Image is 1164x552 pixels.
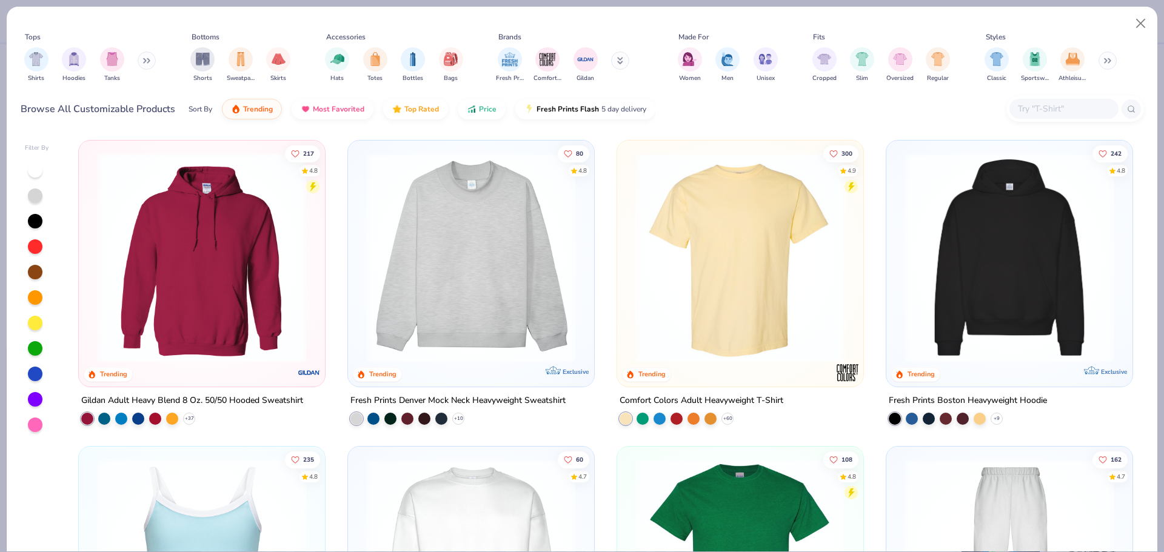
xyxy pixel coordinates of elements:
[458,99,506,119] button: Price
[758,52,772,66] img: Unisex Image
[678,47,702,83] div: filter for Women
[985,47,1009,83] button: filter button
[406,52,420,66] img: Bottles Image
[24,47,48,83] div: filter for Shirts
[578,472,587,481] div: 4.7
[367,74,383,83] span: Totes
[286,451,321,468] button: Like
[1059,47,1086,83] button: filter button
[533,47,561,83] div: filter for Comfort Colors
[987,74,1006,83] span: Classic
[563,368,589,376] span: Exclusive
[927,74,949,83] span: Regular
[439,47,463,83] div: filter for Bags
[558,451,589,468] button: Like
[715,47,740,83] div: filter for Men
[234,52,247,66] img: Sweatpants Image
[582,153,804,362] img: a90f7c54-8796-4cb2-9d6e-4e9644cfe0fe
[601,102,646,116] span: 5 day delivery
[812,47,837,83] div: filter for Cropped
[1028,52,1042,66] img: Sportswear Image
[444,52,457,66] img: Bags Image
[841,456,852,462] span: 108
[1066,52,1080,66] img: Athleisure Image
[574,47,598,83] button: filter button
[270,74,286,83] span: Skirts
[576,456,583,462] span: 60
[848,166,856,175] div: 4.9
[501,50,519,68] img: Fresh Prints Image
[1021,74,1049,83] span: Sportswear
[931,52,945,66] img: Regular Image
[926,47,950,83] button: filter button
[715,47,740,83] button: filter button
[310,166,318,175] div: 4.8
[231,104,241,114] img: trending.gif
[823,145,858,162] button: Like
[496,47,524,83] button: filter button
[754,47,778,83] button: filter button
[301,104,310,114] img: most_fav.gif
[360,153,582,362] img: f5d85501-0dbb-4ee4-b115-c08fa3845d83
[81,393,303,408] div: Gildan Adult Heavy Blend 8 Oz. 50/50 Hooded Sweatshirt
[392,104,402,114] img: TopRated.gif
[227,74,255,83] span: Sweatpants
[363,47,387,83] div: filter for Totes
[1092,451,1128,468] button: Like
[533,47,561,83] button: filter button
[754,47,778,83] div: filter for Unisex
[1021,47,1049,83] button: filter button
[678,47,702,83] button: filter button
[330,74,344,83] span: Hats
[325,47,349,83] button: filter button
[222,99,282,119] button: Trending
[454,415,463,422] span: + 10
[369,52,382,66] img: Totes Image
[678,32,709,42] div: Made For
[313,104,364,114] span: Most Favorited
[100,47,124,83] button: filter button
[1017,102,1110,116] input: Try "T-Shirt"
[986,32,1006,42] div: Styles
[1100,368,1126,376] span: Exclusive
[515,99,655,119] button: Fresh Prints Flash5 day delivery
[577,74,594,83] span: Gildan
[272,52,286,66] img: Skirts Image
[886,47,914,83] button: filter button
[286,145,321,162] button: Like
[498,32,521,42] div: Brands
[196,52,210,66] img: Shorts Image
[1117,472,1125,481] div: 4.7
[266,47,290,83] button: filter button
[185,415,194,422] span: + 37
[578,166,587,175] div: 4.8
[479,104,497,114] span: Price
[812,47,837,83] button: filter button
[496,47,524,83] div: filter for Fresh Prints
[813,32,825,42] div: Fits
[21,102,175,116] div: Browse All Customizable Products
[25,144,49,153] div: Filter By
[67,52,81,66] img: Hoodies Image
[926,47,950,83] div: filter for Regular
[985,47,1009,83] div: filter for Classic
[856,74,868,83] span: Slim
[91,153,313,362] img: 01756b78-01f6-4cc6-8d8a-3c30c1a0c8ac
[851,153,1072,362] img: e55d29c3-c55d-459c-bfd9-9b1c499ab3c6
[350,393,566,408] div: Fresh Prints Denver Mock Neck Heavyweight Sweatshirt
[679,74,701,83] span: Women
[297,361,321,385] img: Gildan logo
[757,74,775,83] span: Unisex
[24,47,48,83] button: filter button
[304,456,315,462] span: 235
[855,52,869,66] img: Slim Image
[104,74,120,83] span: Tanks
[227,47,255,83] button: filter button
[190,47,215,83] div: filter for Shorts
[1111,456,1122,462] span: 162
[1092,145,1128,162] button: Like
[190,47,215,83] button: filter button
[62,47,86,83] div: filter for Hoodies
[1059,47,1086,83] div: filter for Athleisure
[841,150,852,156] span: 300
